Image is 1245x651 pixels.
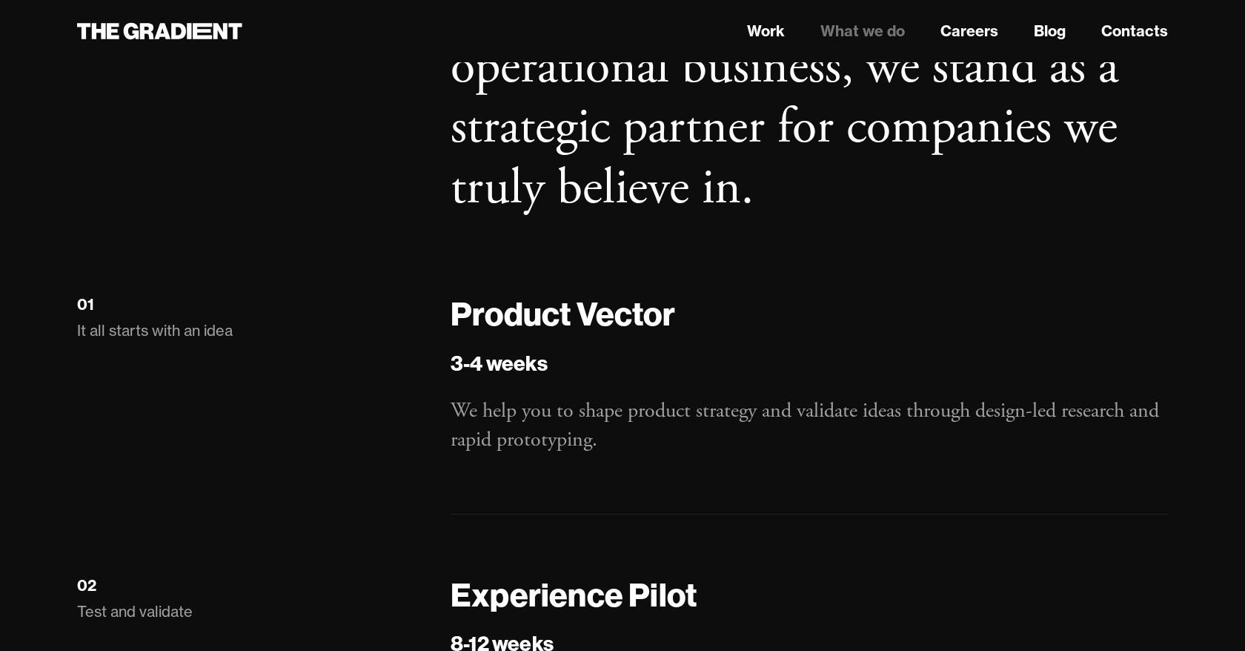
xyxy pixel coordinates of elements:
h4: Product Vector [451,293,1168,335]
a: Work [747,20,785,42]
p: It all starts with an idea [77,320,421,341]
a: Contacts [1101,20,1168,42]
a: Blog [1034,20,1066,42]
h5: 3-4 weeks [451,348,1168,379]
a: What we do [820,20,905,42]
div: 01 [77,295,94,314]
p: Test and validate [77,601,421,622]
p: We help you to shape product strategy and validate ideas through design-led research and rapid pr... [451,397,1168,455]
div: 02 [77,576,96,595]
a: Careers [940,20,998,42]
h4: Experience Pilot [451,574,1168,616]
